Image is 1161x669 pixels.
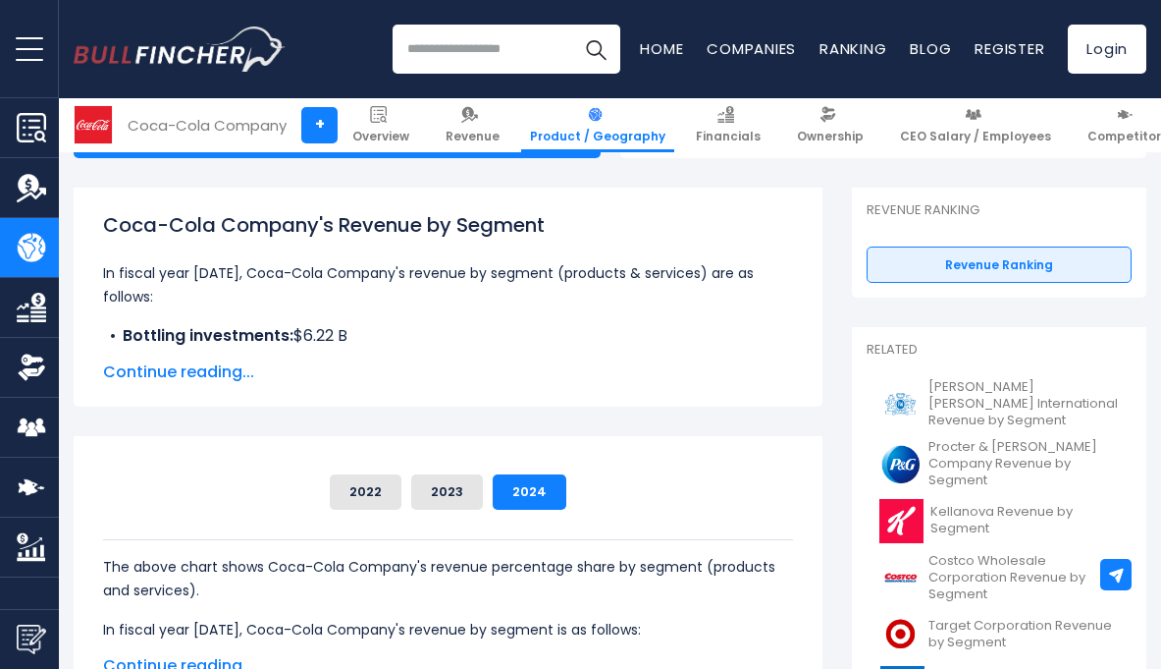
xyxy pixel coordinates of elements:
span: Financials [696,129,761,144]
a: Home [640,38,683,59]
h1: Coca-Cola Company's Revenue by Segment [103,210,793,240]
button: 2023 [411,474,483,510]
button: Search [571,25,620,74]
div: Coca-Cola Company [128,114,287,137]
a: CEO Salary / Employees [891,98,1060,152]
span: Overview [352,129,409,144]
b: Bottling investments: [123,324,293,347]
a: Procter & [PERSON_NAME] Company Revenue by Segment [867,434,1132,494]
span: Revenue [446,129,500,144]
p: In fiscal year [DATE], Coca-Cola Company's revenue by segment (products & services) are as follows: [103,261,793,308]
a: Login [1068,25,1146,74]
a: Go to homepage [74,27,285,72]
a: Costco Wholesale Corporation Revenue by Segment [867,548,1132,608]
a: Ranking [819,38,886,59]
img: PG logo [878,442,923,486]
a: Register [975,38,1044,59]
p: In fiscal year [DATE], Coca-Cola Company's revenue by segment is as follows: [103,618,793,641]
a: Overview [343,98,418,152]
a: Companies [707,38,796,59]
img: COST logo [878,556,923,600]
span: CEO Salary / Employees [900,129,1051,144]
button: 2024 [493,474,566,510]
img: K logo [878,499,924,543]
span: Kellanova Revenue by Segment [930,504,1120,537]
a: Revenue Ranking [867,247,1132,284]
a: Financials [687,98,769,152]
a: Revenue [437,98,508,152]
img: PM logo [878,382,923,426]
img: Ownership [17,353,46,382]
img: Bullfincher logo [74,27,286,72]
li: $6.22 B [103,324,793,348]
img: KO logo [75,106,112,143]
span: Product / Geography [530,129,665,144]
button: 2022 [330,474,401,510]
a: Kellanova Revenue by Segment [867,494,1132,548]
a: Ownership [788,98,872,152]
p: Revenue Ranking [867,202,1132,219]
span: Target Corporation Revenue by Segment [928,618,1120,651]
span: [PERSON_NAME] [PERSON_NAME] International Revenue by Segment [928,379,1120,429]
a: Target Corporation Revenue by Segment [867,607,1132,661]
a: + [301,107,338,143]
p: The above chart shows Coca-Cola Company's revenue percentage share by segment (products and servi... [103,555,793,602]
a: Product / Geography [521,98,674,152]
span: Procter & [PERSON_NAME] Company Revenue by Segment [928,439,1120,489]
a: Blog [910,38,951,59]
span: Costco Wholesale Corporation Revenue by Segment [928,553,1120,603]
p: Related [867,342,1132,359]
img: TGT logo [878,612,923,656]
span: Ownership [797,129,864,144]
span: Continue reading... [103,361,793,384]
a: [PERSON_NAME] [PERSON_NAME] International Revenue by Segment [867,374,1132,434]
